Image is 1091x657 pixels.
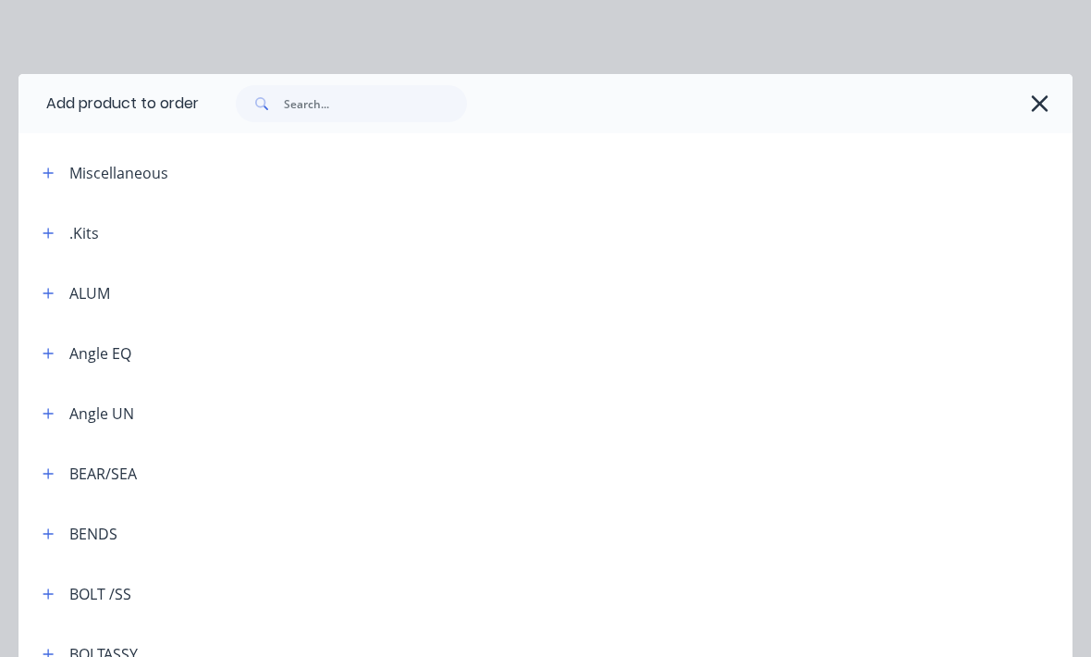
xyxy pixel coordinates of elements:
[18,74,199,133] div: Add product to order
[69,282,110,304] div: ALUM
[284,85,467,122] input: Search...
[69,523,117,545] div: BENDS
[69,222,99,244] div: .Kits
[69,583,131,605] div: BOLT /SS
[69,162,168,184] div: Miscellaneous
[69,342,131,365] div: Angle EQ
[69,463,137,485] div: BEAR/SEA
[69,403,134,425] div: Angle UN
